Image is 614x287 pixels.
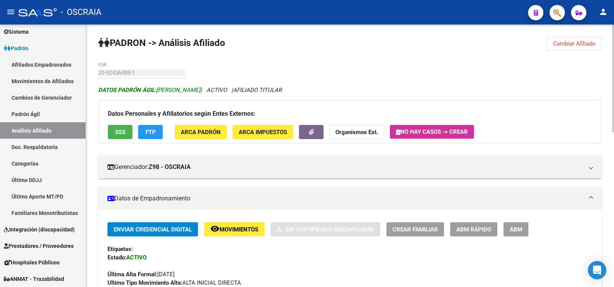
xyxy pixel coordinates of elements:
[138,125,163,139] button: FTP
[239,129,287,136] span: ARCA Impuestos
[98,187,602,210] mat-expansion-panel-header: Datos de Empadronamiento
[107,254,126,261] strong: Estado:
[204,222,264,236] button: Movimientos
[271,222,380,236] button: Sin Certificado Discapacidad
[396,128,468,135] span: No hay casos -> Crear
[220,226,258,233] span: Movimientos
[233,87,282,93] span: AFILIADO TITULAR
[107,271,157,278] strong: Última Alta Formal:
[107,279,182,286] strong: Ultimo Tipo Movimiento Alta:
[61,4,101,21] span: - OSCRAIA
[386,222,444,236] button: Crear Familiar
[98,87,200,93] span: [PERSON_NAME]
[4,275,64,283] span: ANMAT - Trazabilidad
[115,129,125,136] span: SSS
[286,226,374,233] span: Sin Certificado Discapacidad
[233,125,293,139] button: ARCA Impuestos
[4,28,29,36] span: Sistema
[114,226,192,233] span: Enviar Credencial Digital
[107,163,583,171] mat-panel-title: Gerenciador:
[450,222,497,236] button: ABM Rápido
[503,222,528,236] button: ABM
[4,44,28,52] span: Padrón
[108,108,592,119] h3: Datos Personales y Afiliatorios según Entes Externos:
[175,125,227,139] button: ARCA Padrón
[6,7,15,16] mat-icon: menu
[149,163,191,171] strong: Z98 - OSCRAIA
[181,129,221,136] span: ARCA Padrón
[553,40,596,47] span: Cambiar Afiliado
[510,226,522,233] span: ABM
[108,125,132,139] button: SSS
[4,242,74,250] span: Prestadores / Proveedores
[4,225,75,234] span: Integración (discapacidad)
[599,7,608,16] mat-icon: person
[588,261,606,279] div: Open Intercom Messenger
[107,222,198,236] button: Enviar Credencial Digital
[107,279,241,286] span: ALTA INICIAL DIRECTA
[98,87,282,93] i: | ACTIVO |
[98,38,225,48] strong: PADRON -> Análisis Afiliado
[98,156,602,179] mat-expansion-panel-header: Gerenciador:Z98 - OSCRAIA
[456,226,491,233] span: ABM Rápido
[107,246,133,253] strong: Etiquetas:
[107,271,175,278] span: [DATE]
[329,125,384,139] button: Organismos Ext.
[393,226,438,233] span: Crear Familiar
[547,37,602,51] button: Cambiar Afiliado
[126,254,147,261] strong: ACTIVO
[4,258,59,267] span: Hospitales Públicos
[107,194,583,203] mat-panel-title: Datos de Empadronamiento
[145,129,156,136] span: FTP
[210,224,220,233] mat-icon: remove_red_eye
[98,87,156,93] strong: DATOS PADRÓN ÁGIL:
[335,129,378,136] strong: Organismos Ext.
[390,125,474,139] button: No hay casos -> Crear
